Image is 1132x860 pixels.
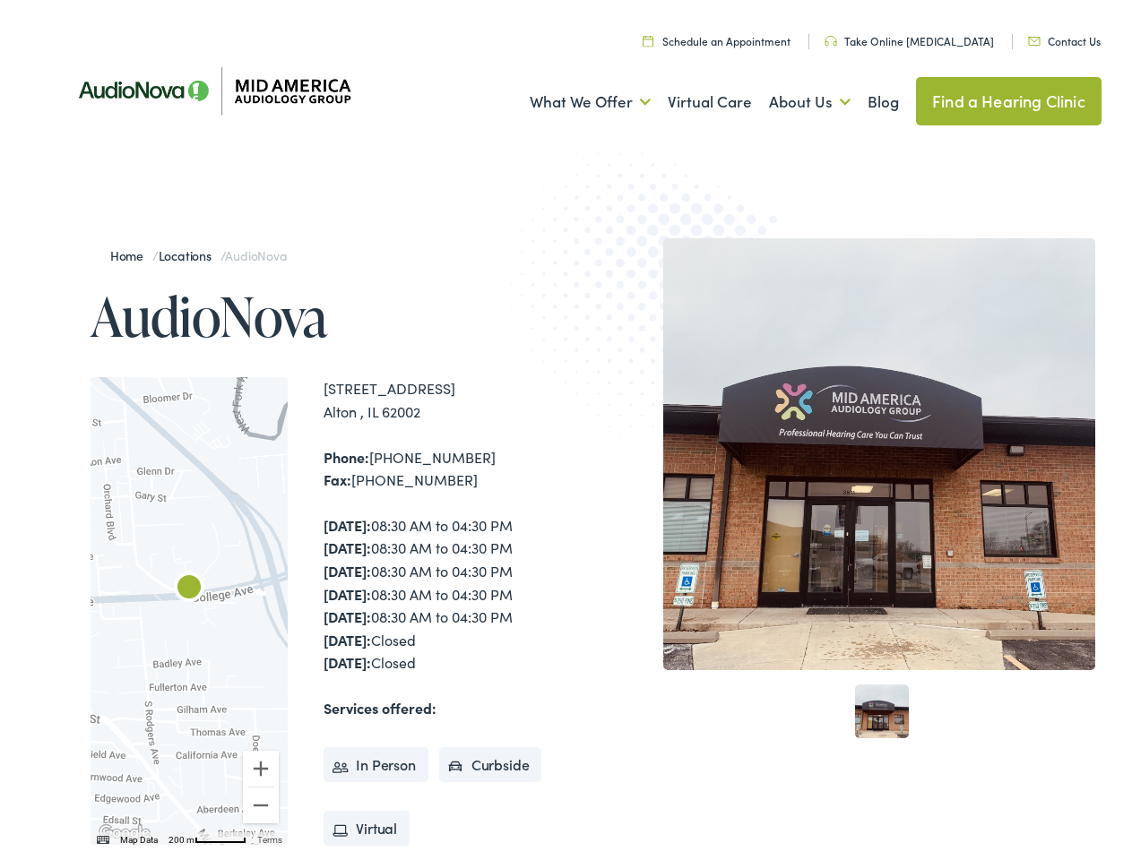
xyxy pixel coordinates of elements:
[825,28,994,43] a: Take Online [MEDICAL_DATA]
[324,647,371,666] strong: [DATE]:
[163,827,252,839] button: Map Scale: 200 m per 54 pixels
[95,816,154,839] img: Google
[225,241,286,259] span: AudioNova
[530,64,651,130] a: What We Offer
[91,281,574,340] h1: AudioNova
[324,442,369,461] strong: Phone:
[95,816,154,839] a: Open this area in Google Maps (opens a new window)
[855,679,909,733] a: 1
[120,829,158,841] button: Map Data
[324,805,410,841] li: Virtual
[324,532,371,552] strong: [DATE]:
[668,64,752,130] a: Virtual Care
[324,601,371,621] strong: [DATE]:
[439,742,542,778] li: Curbside
[324,372,574,417] div: [STREET_ADDRESS] Alton , IL 62002
[324,742,428,778] li: In Person
[825,30,837,41] img: utility icon
[324,579,371,598] strong: [DATE]:
[257,830,282,839] a: Terms (opens in new tab)
[324,692,436,712] strong: Services offered:
[324,555,371,575] strong: [DATE]:
[324,441,574,486] div: [PHONE_NUMBER] [PHONE_NUMBER]
[169,830,194,839] span: 200 m
[916,72,1102,120] a: Find a Hearing Clinic
[168,563,211,606] div: AudioNova
[1028,28,1101,43] a: Contact Us
[159,241,220,259] a: Locations
[243,782,279,818] button: Zoom out
[110,241,152,259] a: Home
[1028,31,1041,40] img: utility icon
[97,829,109,841] button: Keyboard shortcuts
[324,624,371,644] strong: [DATE]:
[243,745,279,781] button: Zoom in
[643,28,791,43] a: Schedule an Appointment
[324,509,574,669] div: 08:30 AM to 04:30 PM 08:30 AM to 04:30 PM 08:30 AM to 04:30 PM 08:30 AM to 04:30 PM 08:30 AM to 0...
[324,510,371,529] strong: [DATE]:
[769,64,851,130] a: About Us
[643,30,653,41] img: utility icon
[110,241,287,259] span: / /
[324,464,351,484] strong: Fax:
[868,64,899,130] a: Blog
